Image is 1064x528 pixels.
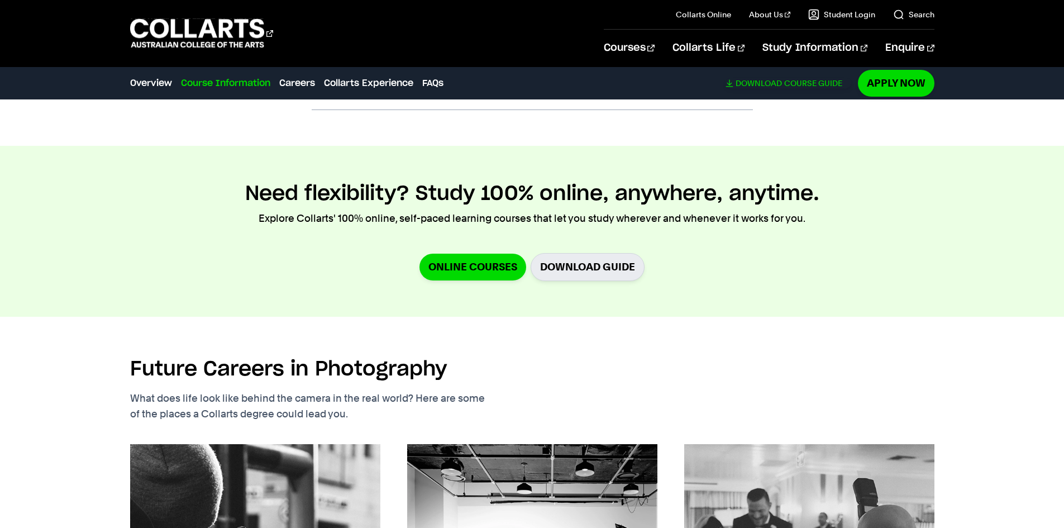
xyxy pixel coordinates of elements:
a: Collarts Online [676,9,731,20]
a: DownloadCourse Guide [726,78,851,88]
a: FAQs [422,77,443,90]
a: Courses [604,30,655,66]
a: Student Login [808,9,875,20]
a: Enquire [885,30,934,66]
a: Study Information [762,30,867,66]
a: Apply Now [858,70,934,96]
a: Course Information [181,77,270,90]
div: Go to homepage [130,17,273,49]
a: Download Guide [531,253,645,280]
h2: Need flexibility? Study 100% online, anywhere, anytime. [245,182,819,206]
a: About Us [749,9,790,20]
p: Explore Collarts' 100% online, self-paced learning courses that let you study wherever and whenev... [259,211,805,226]
a: Collarts Life [672,30,745,66]
p: What does life look like behind the camera in the real world? Here are some of the places a Colla... [130,391,538,422]
span: Download [736,78,782,88]
a: Collarts Experience [324,77,413,90]
h2: Future Careers in Photography [130,357,447,382]
a: Online Courses [419,254,526,280]
a: Overview [130,77,172,90]
a: Careers [279,77,315,90]
a: Search [893,9,934,20]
